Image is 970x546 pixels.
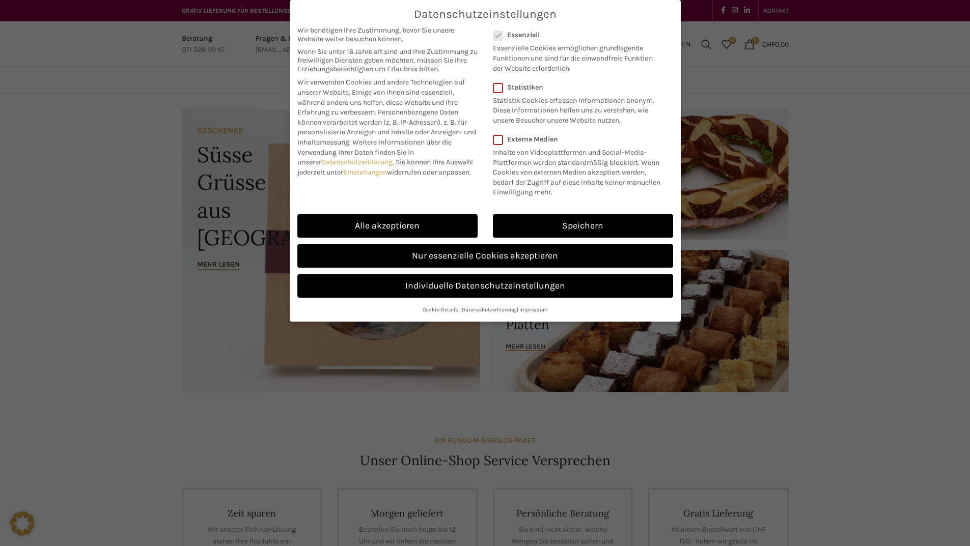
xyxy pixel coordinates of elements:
span: Weitere Informationen über die Verwendung Ihrer Daten finden Sie in unserer . [297,138,452,166]
label: Statistiken [493,83,660,92]
span: Datenschutzeinstellungen [414,8,557,21]
a: Nur essenzielle Cookies akzeptieren [297,244,673,268]
a: Impressum [519,306,548,313]
label: Externe Medien [493,135,667,143]
a: Datenschutzerklärung [462,306,516,313]
a: Alle akzeptieren [297,214,478,238]
a: Datenschutzerklärung [321,158,393,166]
a: Einstellungen [343,168,387,177]
p: Statistik Cookies erfassen Informationen anonym. Diese Informationen helfen uns zu verstehen, wie... [493,92,660,126]
p: Essenzielle Cookies ermöglichen grundlegende Funktionen und sind für die einwandfreie Funktion de... [493,39,660,73]
a: Individuelle Datenschutzeinstellungen [297,274,673,298]
label: Essenziell [493,31,660,39]
a: Cookie-Details [423,306,458,313]
span: Sie können Ihre Auswahl jederzeit unter widerrufen oder anpassen. [297,158,473,177]
span: Wenn Sie unter 16 Jahre alt sind und Ihre Zustimmung zu freiwilligen Diensten geben möchten, müss... [297,47,478,73]
span: Personenbezogene Daten können verarbeitet werden (z. B. IP-Adressen), z. B. für personalisierte A... [297,108,476,147]
span: Wir verwenden Cookies und andere Technologien auf unserer Website. Einige von ihnen sind essenzie... [297,78,465,117]
span: Wir benötigen Ihre Zustimmung, bevor Sie unsere Website weiter besuchen können. [297,26,478,43]
p: Inhalte von Videoplattformen und Social-Media-Plattformen werden standardmäßig blockiert. Wenn Co... [493,143,667,197]
a: Speichern [493,214,673,238]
